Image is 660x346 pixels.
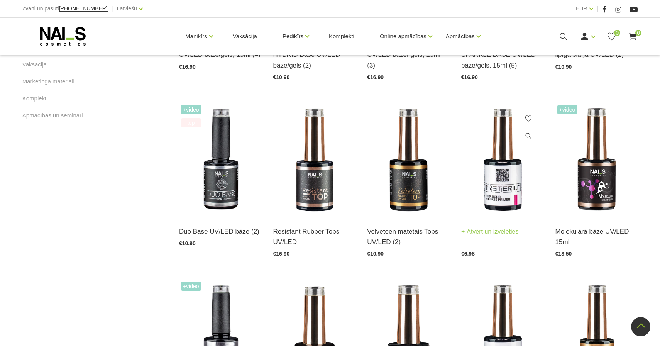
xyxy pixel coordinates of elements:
[461,74,478,80] span: €16.90
[446,21,475,52] a: Apmācības
[323,18,360,55] a: Komplekti
[181,118,201,127] span: top
[112,4,113,14] span: |
[22,77,74,86] a: Mārketinga materiāli
[367,251,384,257] span: €10.90
[273,251,290,257] span: €16.90
[59,6,108,12] a: [PHONE_NUMBER]
[22,111,83,120] a: Apmācības un semināri
[367,74,384,80] span: €16.90
[635,30,641,36] span: 0
[380,21,426,52] a: Online apmācības
[555,103,638,217] img: Bāze, kas piemērota īpaši pedikīram.Pateicoties tās konsistencei, nepadara nagus biezus, samazino...
[461,251,475,257] span: €6.98
[181,105,201,114] span: +Video
[283,21,303,52] a: Pedikīrs
[59,5,108,12] span: [PHONE_NUMBER]
[179,240,196,246] span: €10.90
[461,226,519,237] a: Atvērt un izvēlēties
[576,4,587,13] a: EUR
[179,103,262,217] img: DUO BASE - bāzes pārklājums, kas ir paredzēts darbam ar AKRYGEL DUO gelu. Īpaši izstrādāta formul...
[227,18,263,55] a: Vaksācija
[22,60,47,69] a: Vaksācija
[607,32,616,41] a: 0
[117,4,137,13] a: Latviešu
[367,226,450,247] a: Velveteen matētais Tops UV/LED (2)
[273,74,290,80] span: €10.90
[555,64,572,70] span: €10.90
[628,32,638,41] a: 0
[367,103,450,217] img: Matētais tops bez lipīgā slāņa:•rada īpaši samtainu sajūtu•nemaina gēllakas/gēla toni•sader gan a...
[555,251,572,257] span: €13.50
[22,4,108,14] div: Zvani un pasūti
[614,30,620,36] span: 0
[273,226,356,247] a: Resistant Rubber Tops UV/LED
[179,64,196,70] span: €16.90
[461,103,544,217] img: Līdzeklis dabīgā naga un gela savienošanai bez skābes. Saudzīgs dabīgajam nagam. Ultra Bond saķer...
[185,21,207,52] a: Manikīrs
[22,94,48,103] a: Komplekti
[597,4,599,14] span: |
[179,226,262,237] a: Duo Base UV/LED bāze (2)
[181,282,201,291] span: +Video
[273,103,356,217] img: Kaučuka formulas virsējais pārklājums bez lipīgā slāņa. Īpaši spīdīgs, izturīgs pret skrāpējumiem...
[557,105,577,114] span: +Video
[555,226,638,247] a: Molekulārā bāze UV/LED, 15ml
